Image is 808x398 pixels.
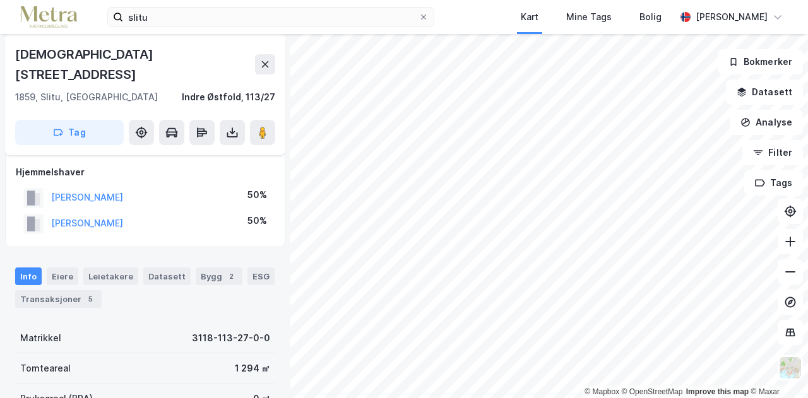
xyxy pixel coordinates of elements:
[622,387,683,396] a: OpenStreetMap
[745,337,808,398] div: Kontrollprogram for chat
[16,165,275,180] div: Hjemmelshaver
[639,9,662,25] div: Bolig
[84,293,97,305] div: 5
[247,187,267,202] div: 50%
[15,44,255,85] div: [DEMOGRAPHIC_DATA][STREET_ADDRESS]
[585,387,619,396] a: Mapbox
[15,267,42,285] div: Info
[225,270,237,283] div: 2
[47,267,78,285] div: Eiere
[20,331,61,346] div: Matrikkel
[15,120,124,145] button: Tag
[742,140,803,165] button: Filter
[15,90,158,105] div: 1859, Slitu, [GEOGRAPHIC_DATA]
[745,337,808,398] iframe: Chat Widget
[15,290,102,308] div: Transaksjoner
[686,387,749,396] a: Improve this map
[20,6,77,28] img: metra-logo.256734c3b2bbffee19d4.png
[143,267,191,285] div: Datasett
[566,9,612,25] div: Mine Tags
[123,8,419,26] input: Søk på adresse, matrikkel, gårdeiere, leietakere eller personer
[521,9,538,25] div: Kart
[726,79,803,105] button: Datasett
[83,267,138,285] div: Leietakere
[192,331,270,346] div: 3118-113-27-0-0
[718,49,803,74] button: Bokmerker
[196,267,242,285] div: Bygg
[247,213,267,228] div: 50%
[235,361,270,376] div: 1 294 ㎡
[182,90,275,105] div: Indre Østfold, 113/27
[730,110,803,135] button: Analyse
[744,170,803,196] button: Tags
[247,267,275,285] div: ESG
[20,361,71,376] div: Tomteareal
[696,9,768,25] div: [PERSON_NAME]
